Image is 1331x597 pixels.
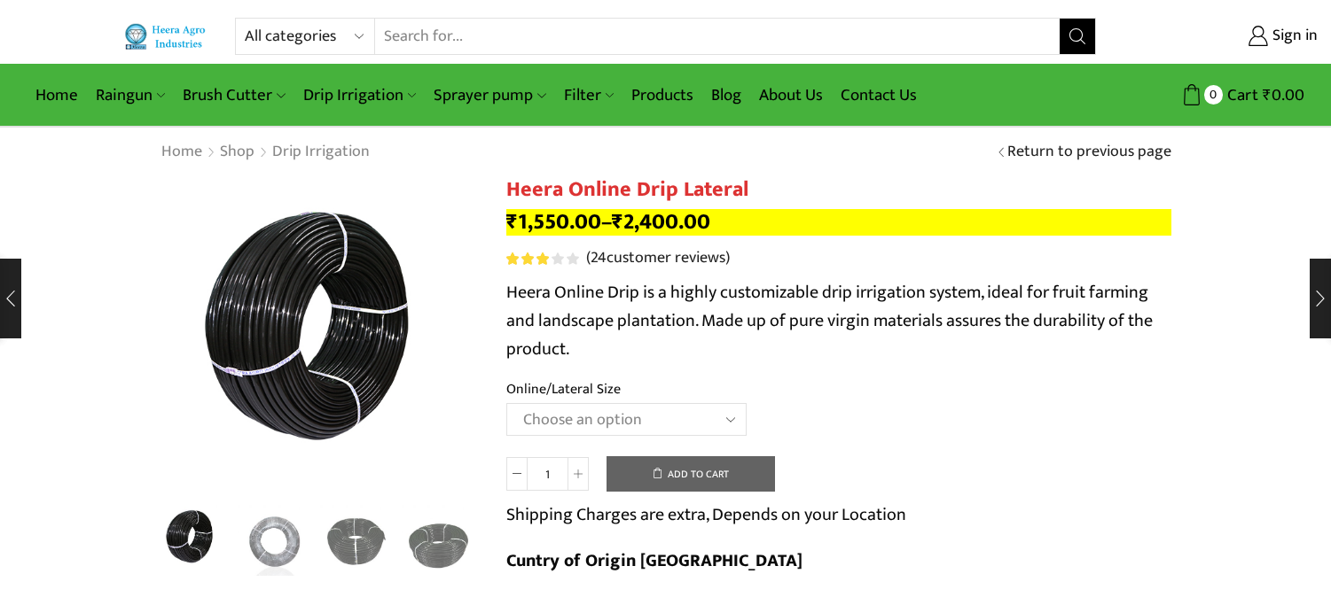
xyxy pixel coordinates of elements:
[702,74,750,116] a: Blog
[156,502,230,576] a: Heera Online Drip Lateral 3
[161,177,480,496] img: Heera Online Drip Lateral 3
[294,74,425,116] a: Drip Irrigation
[238,505,311,578] a: 2
[402,505,475,578] a: HG
[271,141,371,164] a: Drip Irrigation
[219,141,255,164] a: Shop
[506,177,1171,203] h1: Heera Online Drip Lateral
[320,505,394,578] a: 4
[161,141,203,164] a: Home
[1263,81,1304,109] bdi: 0.00
[238,505,311,576] li: 2 / 5
[1223,83,1258,107] span: Cart
[1268,25,1318,48] span: Sign in
[607,456,775,492] button: Add to cart
[506,546,803,576] b: Cuntry of Origin [GEOGRAPHIC_DATA]
[1007,141,1171,164] a: Return to previous page
[506,209,1171,236] p: –
[156,505,230,576] li: 1 / 5
[174,74,294,116] a: Brush Cutter
[528,457,568,491] input: Product quantity
[161,141,371,164] nav: Breadcrumb
[425,74,554,116] a: Sprayer pump
[622,74,702,116] a: Products
[1114,79,1304,112] a: 0 Cart ₹0.00
[506,278,1171,363] p: Heera Online Drip is a highly customizable drip irrigation system, ideal for fruit farming and la...
[87,74,174,116] a: Raingun
[506,252,551,265] span: Rated out of 5 based on customer ratings
[320,505,394,576] li: 3 / 5
[506,252,578,265] div: Rated 3.08 out of 5
[1204,85,1223,104] span: 0
[506,204,518,240] span: ₹
[591,244,607,271] span: 24
[161,177,480,496] div: 1 / 5
[612,204,623,240] span: ₹
[1060,19,1095,54] button: Search button
[375,19,1059,54] input: Search for...
[27,74,87,116] a: Home
[612,204,710,240] bdi: 2,400.00
[402,505,475,576] li: 4 / 5
[832,74,926,116] a: Contact Us
[506,500,906,529] p: Shipping Charges are extra, Depends on your Location
[156,502,230,576] img: Heera Online Drip Lateral
[506,252,582,265] span: 24
[1123,20,1318,52] a: Sign in
[1263,81,1272,109] span: ₹
[506,204,601,240] bdi: 1,550.00
[586,247,730,270] a: (24customer reviews)
[555,74,622,116] a: Filter
[506,379,621,399] label: Online/Lateral Size
[750,74,832,116] a: About Us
